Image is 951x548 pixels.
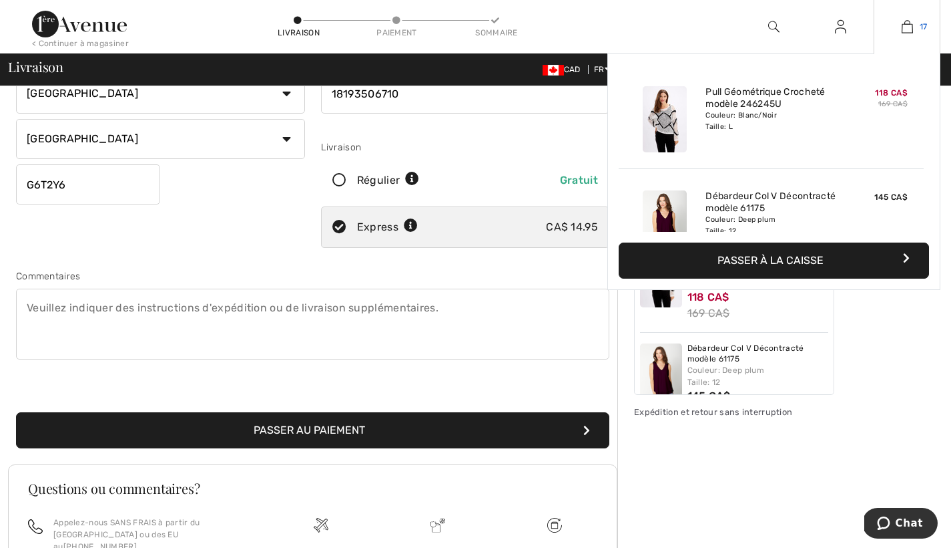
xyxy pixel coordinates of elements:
[768,19,779,35] img: recherche
[835,19,846,35] img: Mes infos
[16,164,160,204] input: Code Postal
[864,508,938,541] iframe: Ouvre un widget dans lequel vous pouvez chatter avec l’un de nos agents
[560,174,598,186] span: Gratuit
[643,86,687,152] img: Pull Géométrique Crocheté modèle 246245U
[16,269,609,283] div: Commentaires
[920,21,928,33] span: 17
[687,344,829,364] a: Débardeur Col V Décontracté modèle 61175
[28,482,597,495] h3: Questions ou commentaires?
[902,19,913,35] img: Mon panier
[643,190,687,257] img: Débardeur Col V Décontracté modèle 61175
[687,291,729,303] span: 118 CA$
[543,65,586,74] span: CAD
[874,192,908,202] span: 145 CA$
[634,406,834,418] div: Expédition et retour sans interruption
[543,65,564,76] img: Canadian Dollar
[875,88,908,98] span: 118 CA$
[619,243,929,279] button: Passer à la caisse
[874,19,940,35] a: 17
[32,11,127,37] img: 1ère Avenue
[28,519,43,534] img: call
[705,86,837,110] a: Pull Géométrique Crocheté modèle 246245U
[430,518,445,533] img: Livraison promise sans frais de dédouanement surprise&nbsp;!
[321,140,610,154] div: Livraison
[376,27,416,39] div: Paiement
[357,172,420,188] div: Régulier
[687,364,829,388] div: Couleur: Deep plum Taille: 12
[16,412,609,448] button: Passer au paiement
[314,518,328,533] img: Livraison gratuite dès 99$
[687,390,731,402] span: 145 CA$
[705,215,837,236] div: Couleur: Deep plum Taille: 12
[547,518,562,533] img: Livraison gratuite dès 99$
[705,190,837,215] a: Débardeur Col V Décontracté modèle 61175
[705,110,837,132] div: Couleur: Blanc/Noir Taille: L
[687,307,730,319] s: 169 CA$
[546,219,598,235] div: CA$ 14.95
[475,27,515,39] div: Sommaire
[594,65,611,74] span: FR
[640,344,682,406] img: Débardeur Col V Décontracté modèle 61175
[878,100,908,108] s: 169 CA$
[824,19,857,35] a: Se connecter
[8,60,63,74] span: Livraison
[32,37,129,49] div: < Continuer à magasiner
[357,219,418,235] div: Express
[321,74,610,114] input: Téléphone portable
[278,27,318,39] div: Livraison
